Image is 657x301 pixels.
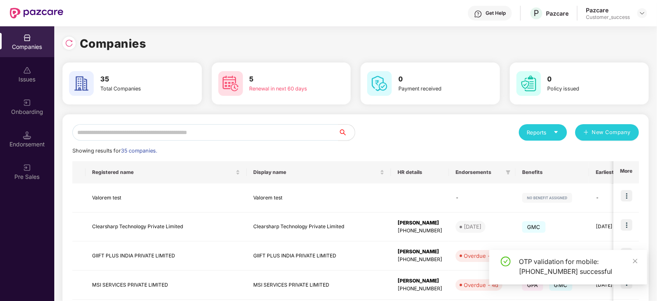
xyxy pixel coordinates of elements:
[86,161,247,183] th: Registered name
[69,71,94,96] img: svg+xml;base64,PHN2ZyB4bWxucz0iaHR0cDovL3d3dy53My5vcmcvMjAwMC9zdmciIHdpZHRoPSI2MCIgaGVpZ2h0PSI2MC...
[456,169,502,176] span: Endorsements
[553,130,559,135] span: caret-down
[398,248,442,256] div: [PERSON_NAME]
[100,85,171,93] div: Total Companies
[589,241,642,271] td: [DATE]
[247,241,391,271] td: GIIFT PLUS INDIA PRIVATE LIMITED
[464,252,505,260] div: Overdue - 246d
[23,164,31,172] img: svg+xml;base64,PHN2ZyB3aWR0aD0iMjAiIGhlaWdodD0iMjAiIHZpZXdCb3g9IjAgMCAyMCAyMCIgZmlsbD0ibm9uZSIgeG...
[522,193,572,203] img: svg+xml;base64,PHN2ZyB4bWxucz0iaHR0cDovL3d3dy53My5vcmcvMjAwMC9zdmciIHdpZHRoPSIxMjIiIGhlaWdodD0iMj...
[23,131,31,139] img: svg+xml;base64,PHN2ZyB3aWR0aD0iMTQuNSIgaGVpZ2h0PSIxNC41IiB2aWV3Qm94PSIwIDAgMTYgMTYiIGZpbGw9Im5vbm...
[534,8,539,18] span: P
[506,170,511,175] span: filter
[519,257,637,276] div: OTP validation for mobile: [PHONE_NUMBER] successful
[621,219,632,231] img: icon
[92,169,234,176] span: Registered name
[548,85,618,93] div: Policy issued
[621,190,632,201] img: icon
[501,257,511,266] span: check-circle
[398,219,442,227] div: [PERSON_NAME]
[516,161,589,183] th: Benefits
[486,10,506,16] div: Get Help
[253,169,378,176] span: Display name
[86,183,247,213] td: Valorem test
[338,124,355,141] button: search
[100,74,171,85] h3: 35
[72,148,157,154] span: Showing results for
[398,227,442,235] div: [PHONE_NUMBER]
[247,183,391,213] td: Valorem test
[586,6,630,14] div: Pazcare
[504,167,512,177] span: filter
[250,74,320,85] h3: 5
[121,148,157,154] span: 35 companies.
[464,222,481,231] div: [DATE]
[632,258,638,264] span: close
[65,39,73,47] img: svg+xml;base64,PHN2ZyBpZD0iUmVsb2FkLTMyeDMyIiB4bWxucz0iaHR0cDovL3d3dy53My5vcmcvMjAwMC9zdmciIHdpZH...
[589,183,642,213] td: -
[639,10,645,16] img: svg+xml;base64,PHN2ZyBpZD0iRHJvcGRvd24tMzJ4MzIiIHhtbG5zPSJodHRwOi8vd3d3LnczLm9yZy8yMDAwL3N2ZyIgd2...
[592,128,631,137] span: New Company
[86,271,247,300] td: MSI SERVICES PRIVATE LIMITED
[23,34,31,42] img: svg+xml;base64,PHN2ZyBpZD0iQ29tcGFuaWVzIiB4bWxucz0iaHR0cDovL3d3dy53My5vcmcvMjAwMC9zdmciIHdpZHRoPS...
[23,99,31,107] img: svg+xml;base64,PHN2ZyB3aWR0aD0iMjAiIGhlaWdodD0iMjAiIHZpZXdCb3g9IjAgMCAyMCAyMCIgZmlsbD0ibm9uZSIgeG...
[391,161,449,183] th: HR details
[247,161,391,183] th: Display name
[613,161,639,183] th: More
[80,35,146,53] h1: Companies
[575,124,639,141] button: plusNew Company
[589,213,642,242] td: [DATE]
[583,130,589,136] span: plus
[621,248,632,259] img: icon
[398,74,469,85] h3: 0
[464,281,498,289] div: Overdue - 4d
[586,14,630,21] div: Customer_success
[548,74,618,85] h3: 0
[522,221,546,233] span: GMC
[86,241,247,271] td: GIIFT PLUS INDIA PRIVATE LIMITED
[86,213,247,242] td: Clearsharp Technology Private Limited
[250,85,320,93] div: Renewal in next 60 days
[247,213,391,242] td: Clearsharp Technology Private Limited
[247,271,391,300] td: MSI SERVICES PRIVATE LIMITED
[218,71,243,96] img: svg+xml;base64,PHN2ZyB4bWxucz0iaHR0cDovL3d3dy53My5vcmcvMjAwMC9zdmciIHdpZHRoPSI2MCIgaGVpZ2h0PSI2MC...
[516,71,541,96] img: svg+xml;base64,PHN2ZyB4bWxucz0iaHR0cDovL3d3dy53My5vcmcvMjAwMC9zdmciIHdpZHRoPSI2MCIgaGVpZ2h0PSI2MC...
[527,128,559,137] div: Reports
[338,129,355,136] span: search
[546,9,569,17] div: Pazcare
[398,256,442,264] div: [PHONE_NUMBER]
[23,66,31,74] img: svg+xml;base64,PHN2ZyBpZD0iSXNzdWVzX2Rpc2FibGVkIiB4bWxucz0iaHR0cDovL3d3dy53My5vcmcvMjAwMC9zdmciIH...
[398,277,442,285] div: [PERSON_NAME]
[398,85,469,93] div: Payment received
[398,285,442,293] div: [PHONE_NUMBER]
[474,10,482,18] img: svg+xml;base64,PHN2ZyBpZD0iSGVscC0zMngzMiIgeG1sbnM9Imh0dHA6Ly93d3cudzMub3JnLzIwMDAvc3ZnIiB3aWR0aD...
[367,71,392,96] img: svg+xml;base64,PHN2ZyB4bWxucz0iaHR0cDovL3d3dy53My5vcmcvMjAwMC9zdmciIHdpZHRoPSI2MCIgaGVpZ2h0PSI2MC...
[589,161,642,183] th: Earliest Renewal
[449,183,516,213] td: -
[10,8,63,19] img: New Pazcare Logo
